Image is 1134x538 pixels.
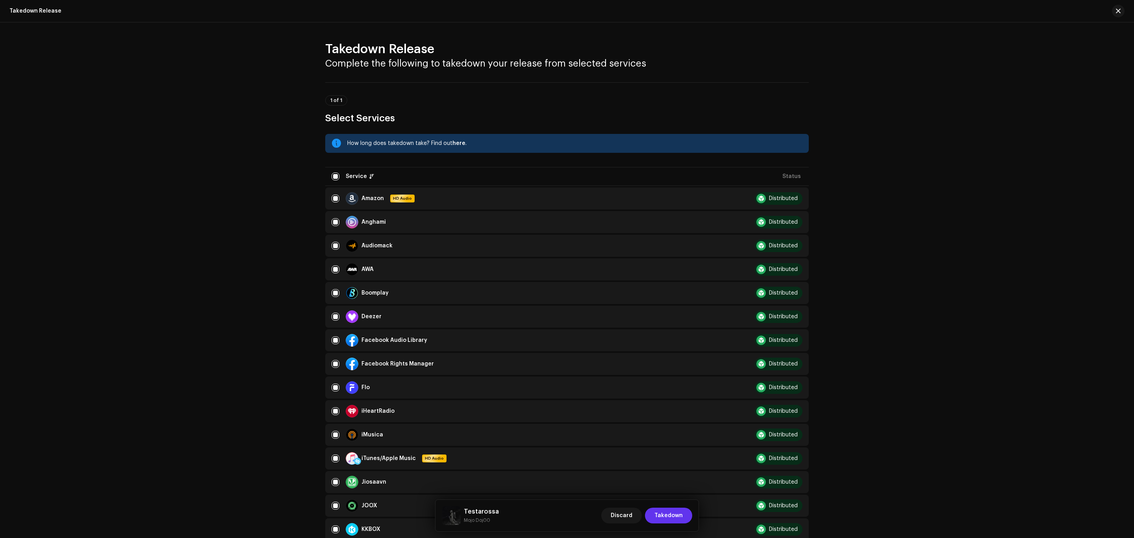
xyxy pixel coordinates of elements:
[654,508,683,523] span: Takedown
[361,361,434,367] div: Facebook Rights Manager
[361,456,416,461] div: iTunes/Apple Music
[769,361,798,367] div: Distributed
[347,139,802,148] div: How long does takedown take? Find out .
[769,385,798,390] div: Distributed
[769,456,798,461] div: Distributed
[361,243,393,249] div: Audiomack
[464,507,499,516] h5: Testarossa
[769,267,798,272] div: Distributed
[769,408,798,414] div: Distributed
[361,432,383,438] div: iMusica
[452,141,465,146] span: here
[361,503,377,508] div: JOOX
[769,338,798,343] div: Distributed
[769,243,798,249] div: Distributed
[361,290,389,296] div: Boomplay
[325,57,809,70] h3: Complete the following to takedown your release from selected services
[769,527,798,532] div: Distributed
[361,196,384,201] div: Amazon
[423,456,446,461] span: HD Audio
[442,506,461,525] img: e42b12b3-efb8-4833-8265-189cd9444f69
[9,8,61,14] div: Takedown Release
[361,479,386,485] div: Jiosaavn
[325,41,809,57] h2: Takedown Release
[645,508,692,523] button: Takedown
[330,98,342,103] span: 1 of 1
[769,503,798,508] div: Distributed
[361,314,382,319] div: Deezer
[361,527,380,532] div: KKBOX
[769,432,798,438] div: Distributed
[769,479,798,485] div: Distributed
[361,385,370,390] div: Flo
[361,408,395,414] div: iHeartRadio
[769,290,798,296] div: Distributed
[391,196,414,201] span: HD Audio
[601,508,642,523] button: Discard
[769,219,798,225] div: Distributed
[464,516,499,524] small: Testarossa
[361,338,427,343] div: Facebook Audio Library
[361,219,386,225] div: Anghami
[769,196,798,201] div: Distributed
[611,508,632,523] span: Discard
[769,314,798,319] div: Distributed
[325,112,809,124] h3: Select Services
[361,267,374,272] div: AWA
